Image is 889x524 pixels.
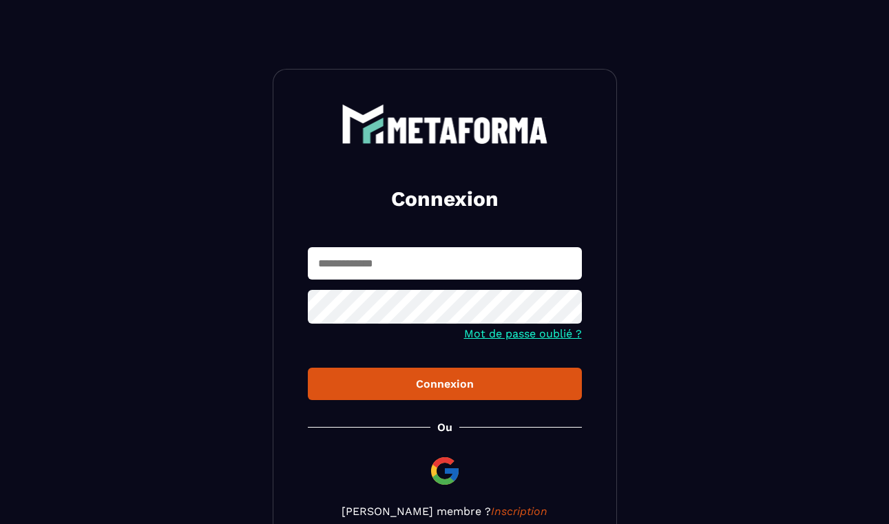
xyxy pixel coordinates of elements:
a: logo [308,104,582,144]
p: Ou [437,421,452,434]
a: Mot de passe oublié ? [464,327,582,340]
img: logo [342,104,548,144]
button: Connexion [308,368,582,400]
h2: Connexion [324,185,565,213]
img: google [428,454,461,488]
div: Connexion [319,377,571,390]
a: Inscription [491,505,547,518]
p: [PERSON_NAME] membre ? [308,505,582,518]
